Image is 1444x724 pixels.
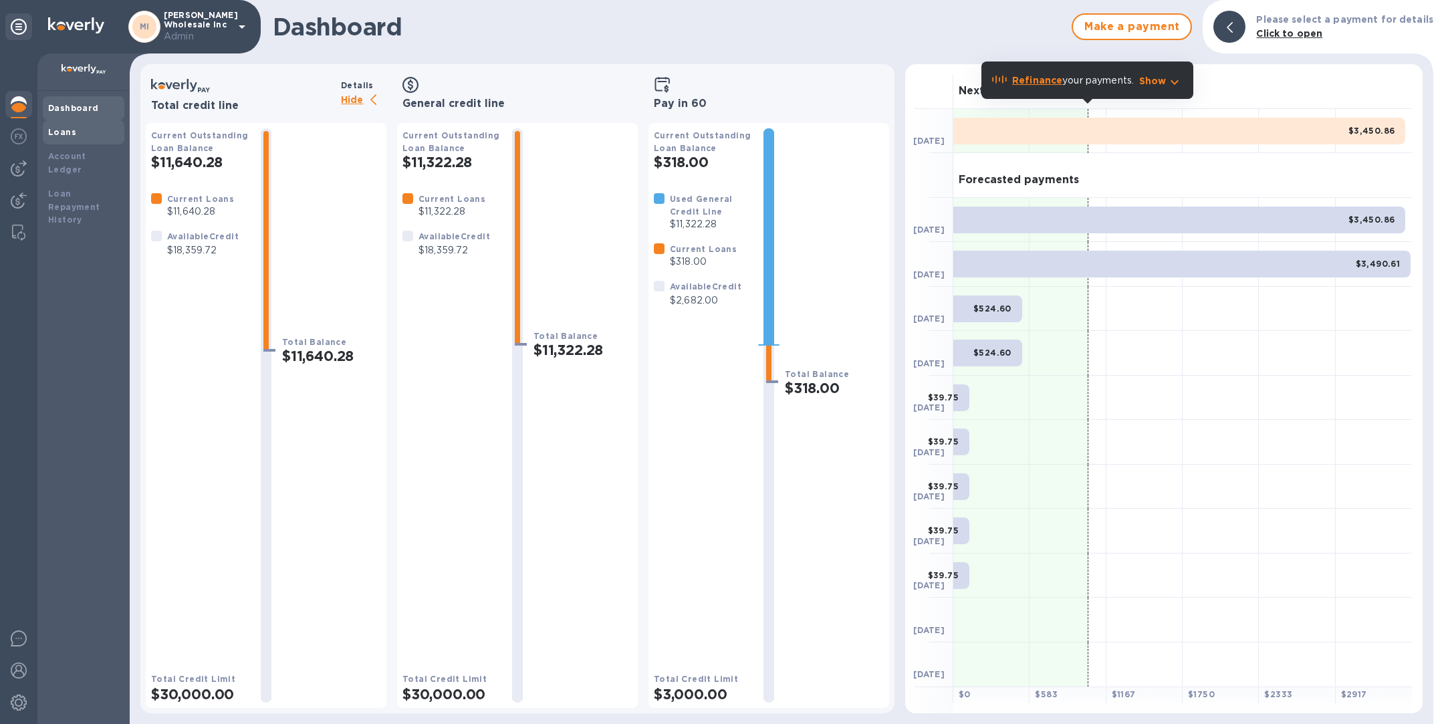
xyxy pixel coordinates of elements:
[282,348,381,364] h2: $11,640.28
[959,689,971,699] b: $ 0
[928,481,959,491] b: $39.75
[151,154,250,170] h2: $11,640.28
[1341,689,1367,699] b: $ 2917
[670,255,737,269] p: $318.00
[654,130,751,153] b: Current Outstanding Loan Balance
[913,225,945,235] b: [DATE]
[654,154,753,170] h2: $318.00
[48,127,76,137] b: Loans
[785,380,884,396] h2: $318.00
[928,525,959,535] b: $39.75
[654,686,753,703] h2: $3,000.00
[282,337,346,347] b: Total Balance
[1012,75,1062,86] b: Refinance
[913,269,945,279] b: [DATE]
[273,13,1065,41] h1: Dashboard
[973,348,1011,358] b: $524.60
[341,80,374,90] b: Details
[167,231,239,241] b: Available Credit
[48,103,99,113] b: Dashboard
[167,194,234,204] b: Current Loans
[151,130,249,153] b: Current Outstanding Loan Balance
[1139,74,1183,88] button: Show
[402,98,632,110] h3: General credit line
[11,128,27,144] img: Foreign exchange
[151,686,250,703] h2: $30,000.00
[48,189,100,225] b: Loan Repayment History
[1112,689,1136,699] b: $ 1167
[48,151,86,174] b: Account Ledger
[913,491,945,501] b: [DATE]
[164,11,231,43] p: [PERSON_NAME] Wholesale Inc
[402,154,501,170] h2: $11,322.28
[785,369,849,379] b: Total Balance
[670,281,741,291] b: Available Credit
[959,85,1037,98] h3: Next payment
[913,447,945,457] b: [DATE]
[913,669,945,679] b: [DATE]
[151,100,336,112] h3: Total credit line
[654,674,738,684] b: Total Credit Limit
[1264,689,1292,699] b: $ 2333
[418,205,485,219] p: $11,322.28
[1084,19,1180,35] span: Make a payment
[167,243,239,257] p: $18,359.72
[1348,126,1395,136] b: $3,450.86
[48,17,104,33] img: Logo
[913,625,945,635] b: [DATE]
[5,13,32,40] div: Unpin categories
[140,21,150,31] b: MI
[402,686,501,703] h2: $30,000.00
[670,194,733,217] b: Used General Credit Line
[1072,13,1192,40] button: Make a payment
[959,174,1079,187] h3: Forecasted payments
[533,331,598,341] b: Total Balance
[670,293,741,308] p: $2,682.00
[928,570,959,580] b: $39.75
[418,243,490,257] p: $18,359.72
[418,231,490,241] b: Available Credit
[418,194,485,204] b: Current Loans
[913,580,945,590] b: [DATE]
[973,304,1011,314] b: $524.60
[1188,689,1215,699] b: $ 1750
[913,536,945,546] b: [DATE]
[1256,14,1433,25] b: Please select a payment for details
[402,130,500,153] b: Current Outstanding Loan Balance
[913,314,945,324] b: [DATE]
[341,92,386,109] p: Hide
[670,244,737,254] b: Current Loans
[913,136,945,146] b: [DATE]
[533,342,632,358] h2: $11,322.28
[151,674,235,684] b: Total Credit Limit
[167,205,234,219] p: $11,640.28
[913,402,945,412] b: [DATE]
[928,437,959,447] b: $39.75
[1139,74,1167,88] p: Show
[928,392,959,402] b: $39.75
[670,217,753,231] p: $11,322.28
[913,358,945,368] b: [DATE]
[1035,689,1058,699] b: $ 583
[1348,215,1395,225] b: $3,450.86
[1356,259,1401,269] b: $3,490.61
[164,29,231,43] p: Admin
[1256,28,1322,39] b: Click to open
[654,98,884,110] h3: Pay in 60
[1012,74,1134,88] p: your payments.
[402,674,487,684] b: Total Credit Limit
